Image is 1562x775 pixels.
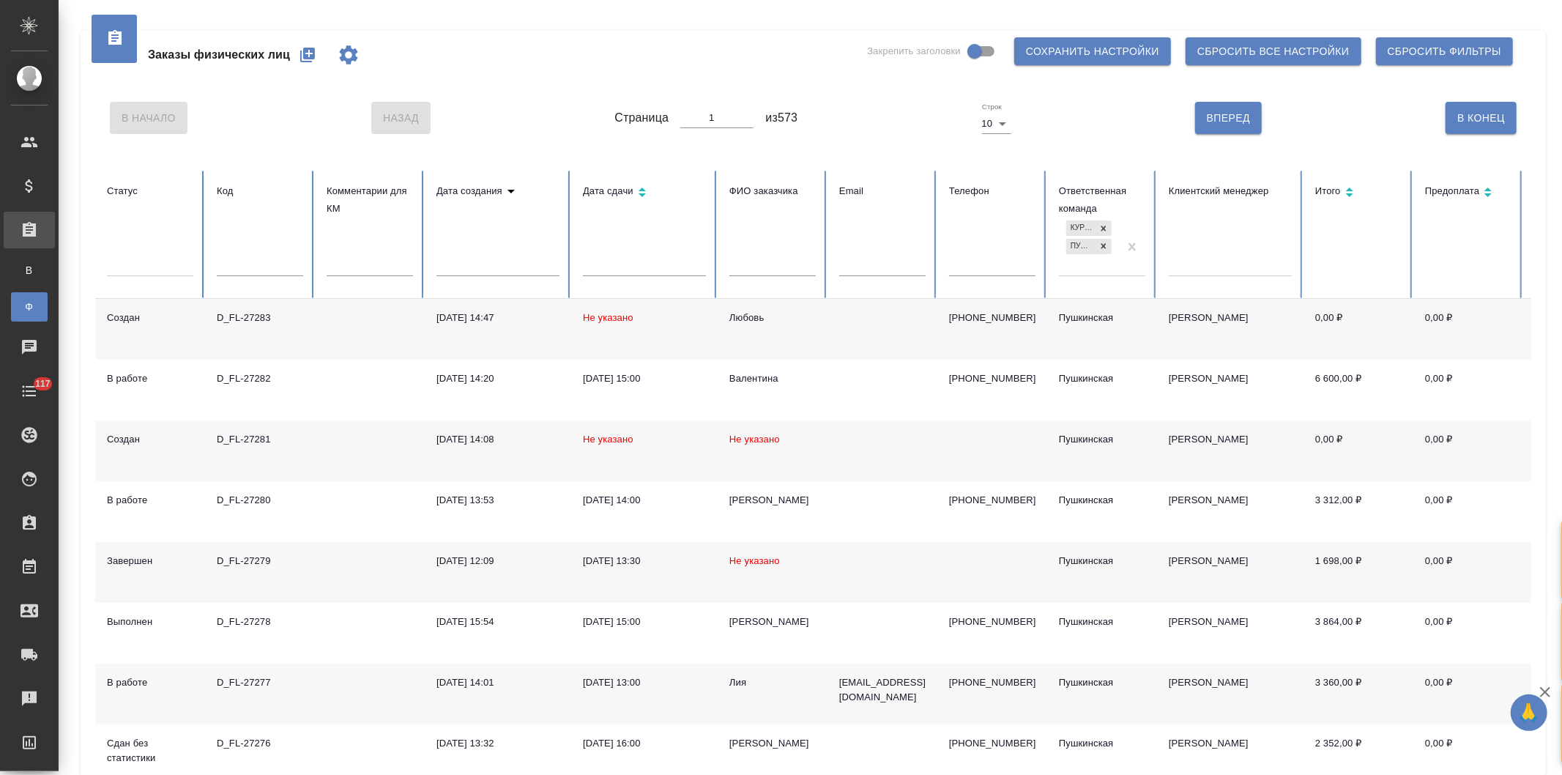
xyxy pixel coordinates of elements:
[436,311,559,325] div: [DATE] 14:47
[436,182,559,200] div: Сортировка
[436,432,559,447] div: [DATE] 14:08
[1157,664,1303,724] td: [PERSON_NAME]
[949,675,1035,690] p: [PHONE_NUMBER]
[614,109,669,127] span: Страница
[583,615,706,629] div: [DATE] 15:00
[107,311,193,325] div: Создан
[1197,42,1350,61] span: Сбросить все настройки
[11,256,48,285] a: В
[729,615,816,629] div: [PERSON_NAME]
[1376,37,1513,65] button: Сбросить фильтры
[217,736,303,751] div: D_FL-27276
[217,182,303,200] div: Код
[107,432,193,447] div: Создан
[1059,311,1145,325] div: Пушкинская
[148,46,290,64] span: Заказы физических лиц
[583,493,706,508] div: [DATE] 14:00
[1059,432,1145,447] div: Пушкинская
[1413,299,1523,360] td: 0,00 ₽
[949,493,1035,508] p: [PHONE_NUMBER]
[436,675,559,690] div: [DATE] 14:01
[1059,182,1145,218] div: Ответственная команда
[729,182,816,200] div: ФИО заказчика
[949,182,1035,200] div: Телефон
[107,182,193,200] div: Статус
[839,182,926,200] div: Email
[1066,220,1096,236] div: Курская
[1413,420,1523,481] td: 0,00 ₽
[107,615,193,629] div: Выполнен
[11,292,48,322] a: Ф
[1413,360,1523,420] td: 0,00 ₽
[1157,420,1303,481] td: [PERSON_NAME]
[436,736,559,751] div: [DATE] 13:32
[1446,102,1517,134] button: В Конец
[949,311,1035,325] p: [PHONE_NUMBER]
[1059,493,1145,508] div: Пушкинская
[1186,37,1361,65] button: Сбросить все настройки
[729,371,816,386] div: Валентина
[1303,299,1413,360] td: 0,00 ₽
[729,736,816,751] div: [PERSON_NAME]
[1157,481,1303,542] td: [PERSON_NAME]
[217,615,303,629] div: D_FL-27278
[1157,542,1303,603] td: [PERSON_NAME]
[290,37,325,73] button: Создать
[729,493,816,508] div: [PERSON_NAME]
[1059,371,1145,386] div: Пушкинская
[107,371,193,386] div: В работе
[1303,420,1413,481] td: 0,00 ₽
[18,300,40,314] span: Ф
[217,493,303,508] div: D_FL-27280
[729,555,780,566] span: Не указано
[1059,554,1145,568] div: Пушкинская
[1157,299,1303,360] td: [PERSON_NAME]
[1059,615,1145,629] div: Пушкинская
[217,554,303,568] div: D_FL-27279
[982,114,1011,134] div: 10
[1157,360,1303,420] td: [PERSON_NAME]
[217,311,303,325] div: D_FL-27283
[217,371,303,386] div: D_FL-27282
[867,44,961,59] span: Закрепить заголовки
[765,109,797,127] span: из 573
[107,736,193,765] div: Сдан без статистики
[729,675,816,690] div: Лия
[583,312,633,323] span: Не указано
[729,311,816,325] div: Любовь
[1157,603,1303,664] td: [PERSON_NAME]
[583,182,706,204] div: Сортировка
[217,432,303,447] div: D_FL-27281
[1195,102,1262,134] button: Вперед
[107,493,193,508] div: В работе
[1059,675,1145,690] div: Пушкинская
[729,434,780,445] span: Не указано
[1066,239,1096,254] div: Пушкинская
[217,675,303,690] div: D_FL-27277
[1457,109,1505,127] span: В Конец
[1388,42,1501,61] span: Сбросить фильтры
[1014,37,1171,65] button: Сохранить настройки
[583,371,706,386] div: [DATE] 15:00
[1207,109,1250,127] span: Вперед
[583,554,706,568] div: [DATE] 13:30
[1026,42,1159,61] span: Сохранить настройки
[1315,182,1402,204] div: Сортировка
[949,736,1035,751] p: [PHONE_NUMBER]
[583,434,633,445] span: Не указано
[583,675,706,690] div: [DATE] 13:00
[327,182,413,218] div: Комментарии для КМ
[107,554,193,568] div: Завершен
[18,263,40,278] span: В
[949,371,1035,386] p: [PHONE_NUMBER]
[583,736,706,751] div: [DATE] 16:00
[26,377,59,391] span: 117
[1425,182,1511,204] div: Сортировка
[1059,736,1145,751] div: Пушкинская
[436,371,559,386] div: [DATE] 14:20
[839,675,926,705] p: [EMAIL_ADDRESS][DOMAIN_NAME]
[436,554,559,568] div: [DATE] 12:09
[436,493,559,508] div: [DATE] 13:53
[107,675,193,690] div: В работе
[436,615,559,629] div: [DATE] 15:54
